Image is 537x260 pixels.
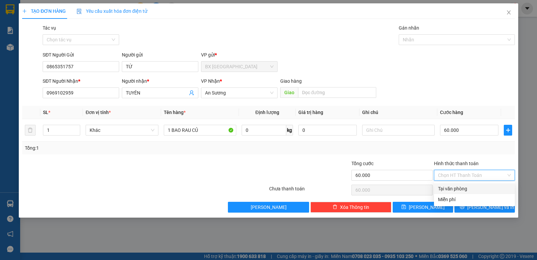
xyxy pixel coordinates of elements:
span: plus [504,127,512,133]
span: Gửi: [6,6,16,13]
span: Giao [280,87,298,98]
img: icon [77,9,82,14]
span: [PERSON_NAME] và In [467,203,514,211]
div: Tại văn phòng [438,185,511,192]
span: VP Nhận [201,78,220,84]
div: Miễn phí [438,196,511,203]
input: Dọc đường [298,87,377,98]
span: Tên hàng [164,110,186,115]
span: Tổng cước [351,161,374,166]
span: TẠO ĐƠN HÀNG [22,8,66,14]
span: close [506,10,511,15]
button: printer[PERSON_NAME] và In [454,202,515,213]
div: 30.000 [5,43,75,51]
span: Xóa Thông tin [340,203,369,211]
span: Yêu cầu xuất hóa đơn điện tử [77,8,147,14]
div: VP gửi [201,51,278,59]
div: SĐT Người Nhận [43,77,119,85]
span: save [401,205,406,210]
button: plus [504,125,512,136]
div: HAI [6,22,74,30]
span: Khác [90,125,154,135]
div: Người nhận [122,77,198,85]
div: 0966653611 [79,22,136,31]
span: Định lượng [255,110,279,115]
label: Gán nhãn [399,25,419,31]
span: BX Tân Châu [205,62,274,72]
label: Hình thức thanh toán [434,161,479,166]
button: save[PERSON_NAME] [393,202,453,213]
button: delete [25,125,36,136]
input: 0 [298,125,357,136]
span: Nhận: [79,6,95,13]
span: kg [286,125,293,136]
span: Giao hàng [280,78,302,84]
label: Tác vụ [43,25,56,31]
div: SĐT Người Gửi [43,51,119,59]
button: deleteXóa Thông tin [310,202,391,213]
span: delete [333,205,337,210]
span: [PERSON_NAME] [409,203,445,211]
div: Chưa thanh toán [268,185,351,197]
span: printer [460,205,465,210]
span: SL [43,110,48,115]
span: Đơn vị tính [86,110,111,115]
span: [PERSON_NAME] [251,203,287,211]
div: Người gửi [122,51,198,59]
input: Ghi Chú [362,125,435,136]
div: BX [GEOGRAPHIC_DATA] [6,6,74,22]
span: An Sương [205,88,274,98]
input: VD: Bàn, Ghế [164,125,236,136]
span: CR : [5,44,15,51]
div: Tổng: 1 [25,144,208,152]
div: 0393581917 [6,30,74,39]
span: plus [22,9,27,13]
span: user-add [189,90,194,96]
div: QUỲNH [79,14,136,22]
span: Cước hàng [440,110,463,115]
span: Giá trị hàng [298,110,323,115]
th: Ghi chú [359,106,437,119]
div: Bàu Đồn [79,6,136,14]
button: [PERSON_NAME] [228,202,309,213]
button: Close [499,3,518,22]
